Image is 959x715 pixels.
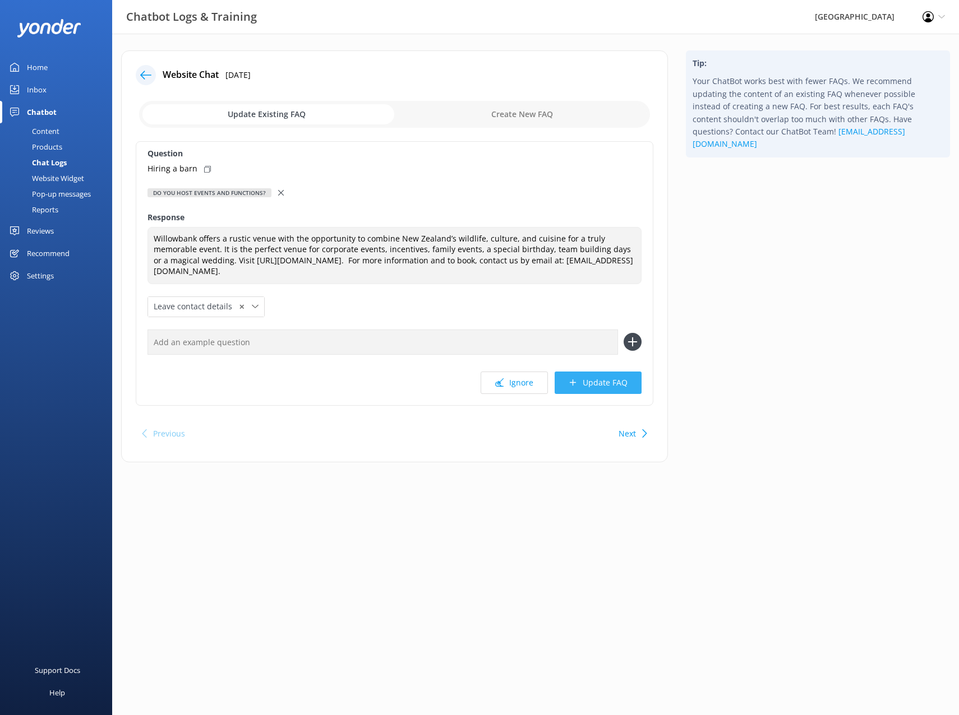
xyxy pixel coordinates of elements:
a: Products [7,139,112,155]
div: Help [49,681,65,704]
a: Pop-up messages [7,186,112,202]
p: [DATE] [225,69,251,81]
h4: Tip: [693,57,943,69]
label: Response [147,211,642,224]
a: Chat Logs [7,155,112,170]
a: Website Widget [7,170,112,186]
p: Your ChatBot works best with fewer FAQs. We recommend updating the content of an existing FAQ whe... [693,75,943,150]
input: Add an example question [147,329,618,355]
div: Reports [7,202,58,217]
div: Chat Logs [7,155,67,170]
span: ✕ [239,301,245,312]
p: Hiring a barn [147,162,197,175]
div: Chatbot [27,101,57,123]
button: Next [619,422,636,445]
button: Ignore [481,372,548,394]
a: Content [7,123,112,139]
img: yonder-white-logo.png [17,19,81,38]
div: Do you host events and functions? [147,188,271,197]
a: Reports [7,202,112,217]
div: Support Docs [35,659,80,681]
div: Website Widget [7,170,84,186]
div: Content [7,123,59,139]
div: Products [7,139,62,155]
div: Pop-up messages [7,186,91,202]
label: Question [147,147,642,160]
div: Inbox [27,78,47,101]
button: Update FAQ [555,372,642,394]
div: Settings [27,264,54,287]
span: Leave contact details [154,300,239,313]
h3: Chatbot Logs & Training [126,8,257,26]
div: Home [27,56,48,78]
textarea: Willowbank offers a rustic venue with the opportunity to combine New Zealand’s wildlife, culture,... [147,227,642,284]
div: Reviews [27,220,54,242]
h4: Website Chat [163,68,219,82]
div: Recommend [27,242,70,264]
